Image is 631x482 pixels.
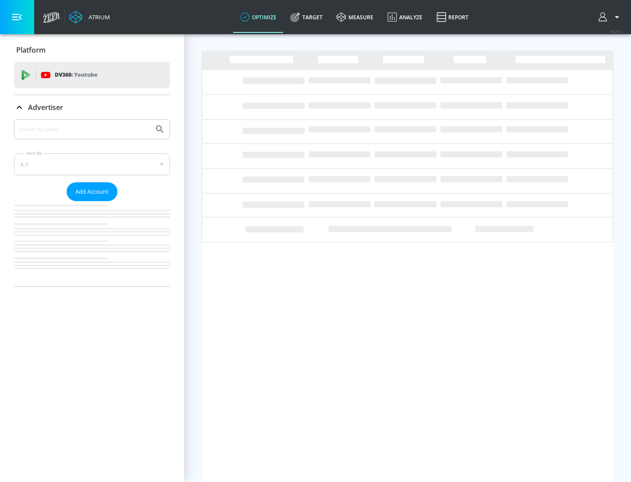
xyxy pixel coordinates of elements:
div: DV360: Youtube [14,62,170,88]
a: optimize [233,1,284,33]
label: Sort By [25,150,44,156]
p: DV360: [55,70,97,80]
a: Atrium [69,11,110,24]
a: Target [284,1,330,33]
a: Report [429,1,475,33]
a: measure [330,1,380,33]
p: Youtube [74,70,97,79]
nav: list of Advertiser [14,201,170,286]
input: Search by name [18,124,150,135]
div: A-Z [14,153,170,175]
span: v 4.24.0 [610,29,622,34]
span: Add Account [75,187,109,197]
button: Add Account [67,182,117,201]
div: Platform [14,38,170,62]
p: Advertiser [28,103,63,112]
div: Advertiser [14,119,170,286]
div: Advertiser [14,95,170,120]
a: Analyze [380,1,429,33]
p: Platform [16,45,46,55]
div: Atrium [85,13,110,21]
